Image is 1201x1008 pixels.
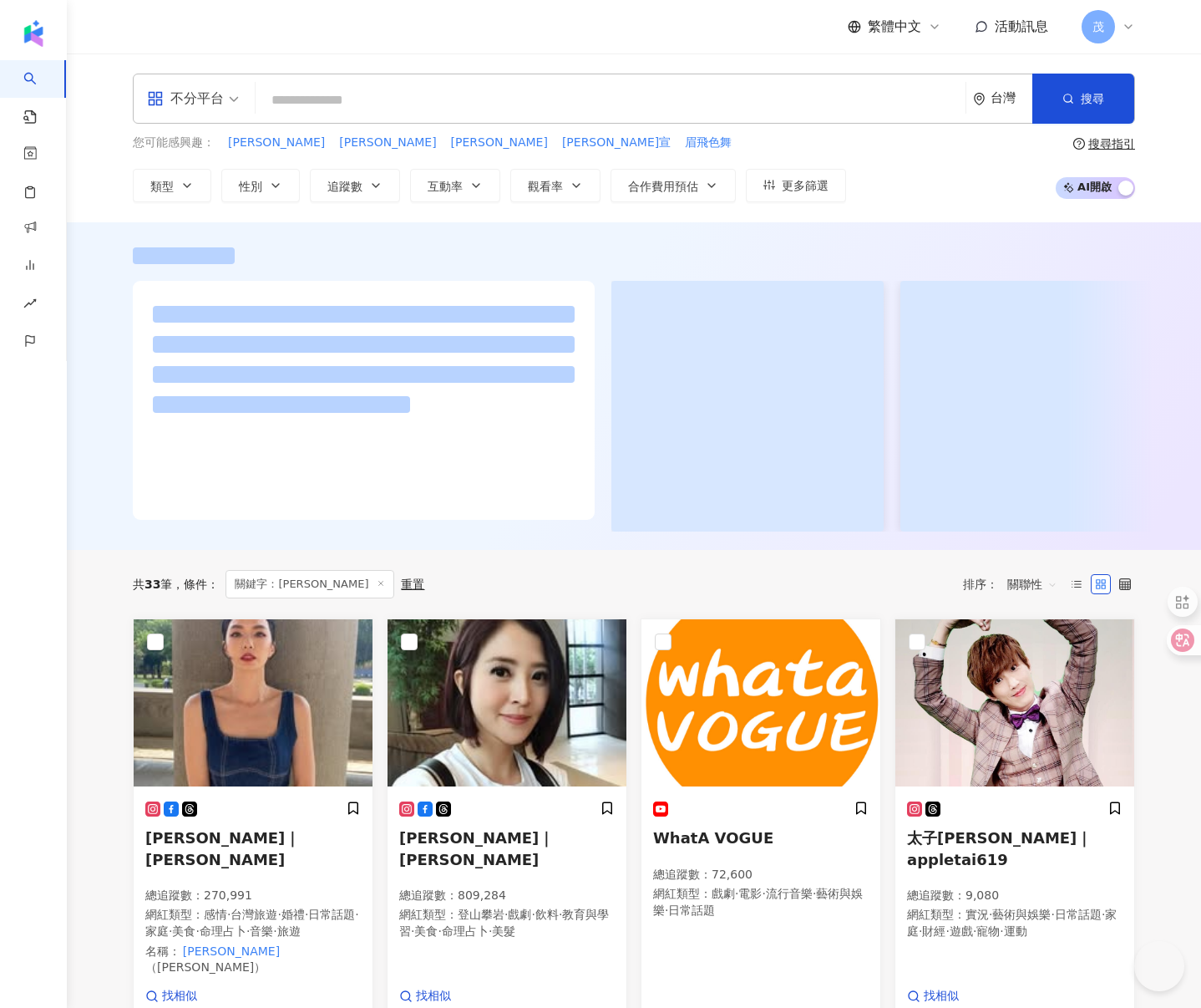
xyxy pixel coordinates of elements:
span: [PERSON_NAME] [339,135,436,151]
span: 音樂 [250,924,273,938]
button: [PERSON_NAME]宣 [561,134,671,152]
button: [PERSON_NAME] [450,134,549,152]
span: 找相似 [924,988,959,1005]
a: 找相似 [907,988,1032,1005]
button: 更多篩選 [746,169,846,202]
span: rise [23,287,37,324]
span: 找相似 [162,988,197,1005]
span: 美食 [172,924,195,938]
span: [PERSON_NAME]宣 [562,135,671,151]
span: · [531,908,535,921]
button: 性別 [221,169,300,202]
span: · [665,904,668,917]
span: appstore [147,90,164,107]
span: 旅遊 [277,924,301,938]
span: 互動率 [428,180,463,193]
span: 類型 [150,180,174,193]
span: 更多篩選 [782,179,829,192]
div: 搜尋指引 [1088,137,1135,150]
span: 感情 [204,908,227,921]
span: · [277,908,281,921]
span: · [489,924,492,938]
div: 台灣 [991,91,1032,105]
span: · [1051,908,1054,921]
img: KOL Avatar [641,619,880,787]
span: 關鍵字：[PERSON_NAME] [226,570,394,598]
div: 名稱 ： [145,944,361,976]
span: · [945,924,949,938]
p: 總追蹤數 ： 9,080 [907,888,1122,904]
div: 排序： [963,571,1067,598]
span: 命理占卜 [442,924,489,938]
span: 關聯性 [1007,571,1057,598]
span: · [438,924,441,938]
span: 日常話題 [1055,908,1102,921]
span: 登山攀岩 [458,908,504,921]
span: 茂 [1092,18,1104,36]
span: 家庭 [907,908,1117,938]
span: 電影 [738,887,762,900]
span: 戲劇 [712,887,735,900]
a: 找相似 [145,988,286,1005]
span: 藝術與娛樂 [992,908,1051,921]
span: 寵物 [976,924,1000,938]
span: 觀看率 [528,180,563,193]
span: [PERSON_NAME] [228,135,325,151]
span: · [813,887,816,900]
span: 遊戲 [950,924,973,938]
span: · [227,908,231,921]
span: [PERSON_NAME] [451,135,548,151]
span: WhatA VOGUE [653,829,773,847]
div: 重置 [401,578,424,591]
span: 流行音樂 [766,887,813,900]
span: 日常話題 [668,904,715,917]
span: 家庭 [145,924,169,938]
img: logo icon [20,20,47,47]
span: 太子[PERSON_NAME]｜appletai619 [907,829,1092,868]
p: 總追蹤數 ： 270,991 [145,888,361,904]
span: [PERSON_NAME]｜[PERSON_NAME] [399,829,554,868]
span: · [735,887,738,900]
span: 您可能感興趣： [133,135,215,151]
span: [PERSON_NAME]｜[PERSON_NAME] [145,829,300,868]
span: 找相似 [416,988,451,1005]
button: 追蹤數 [310,169,400,202]
p: 網紅類型 ： [653,886,869,919]
mark: [PERSON_NAME] [180,942,282,960]
span: · [504,908,508,921]
span: （[PERSON_NAME]） [145,960,266,974]
button: 互動率 [410,169,500,202]
img: KOL Avatar [895,619,1134,787]
button: 合作費用預估 [611,169,736,202]
span: environment [973,93,986,105]
p: 總追蹤數 ： 809,284 [399,888,615,904]
span: 條件 ： [172,578,219,591]
span: 眉飛色舞 [685,135,732,151]
img: KOL Avatar [134,619,372,787]
img: KOL Avatar [388,619,626,787]
span: 戲劇 [508,908,531,921]
span: 繁體中文 [868,18,921,36]
span: · [169,924,172,938]
span: 台灣旅遊 [231,908,277,921]
span: · [273,924,276,938]
span: 實況 [965,908,989,921]
span: 追蹤數 [327,180,362,193]
span: · [989,908,992,921]
span: 美髮 [492,924,515,938]
span: · [973,924,976,938]
span: 教育與學習 [399,908,609,938]
span: 性別 [239,180,262,193]
p: 網紅類型 ： [399,907,615,939]
span: question-circle [1073,138,1085,150]
a: search [23,60,57,125]
a: 找相似 [399,988,524,1005]
span: 33 [144,578,160,591]
p: 網紅類型 ： [907,907,1122,939]
button: 觀看率 [510,169,600,202]
span: 運動 [1004,924,1027,938]
span: · [411,924,414,938]
span: 美食 [414,924,438,938]
span: · [1102,908,1105,921]
span: 藝術與娛樂 [653,887,863,917]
